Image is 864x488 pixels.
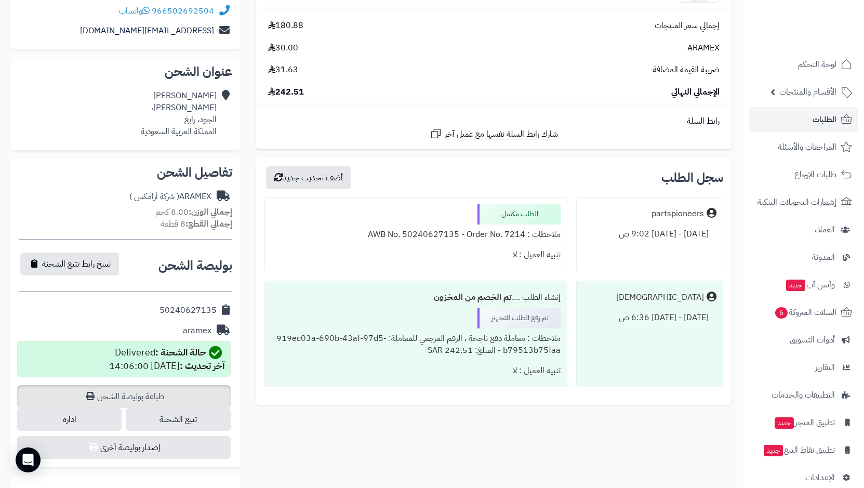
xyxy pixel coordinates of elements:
[749,410,858,435] a: تطبيق المتجرجديد
[152,5,214,17] a: 966502692504
[749,217,858,242] a: العملاء
[749,107,858,132] a: الطلبات
[17,408,122,431] a: ادارة
[749,190,858,215] a: إشعارات التحويلات البنكية
[653,64,720,76] span: ضريبة القيمة المضافة
[749,245,858,270] a: المدونة
[119,5,150,17] a: واتساب
[815,222,835,237] span: العملاء
[749,383,858,407] a: التطبيقات والخدمات
[180,359,225,373] strong: آخر تحديث :
[129,190,179,203] span: ( شركة أرامكس )
[17,385,231,408] a: طباعة بوليصة الشحن
[271,361,561,381] div: تنبيه العميل : لا
[430,127,558,140] a: شارك رابط السلة نفسها مع عميل آخر
[749,438,858,463] a: تطبيق نقاط البيعجديد
[655,20,720,32] span: إجمالي سعر المنتجات
[790,333,835,347] span: أدوات التسويق
[271,225,561,245] div: ملاحظات : AWB No. 50240627135 - Order No. 7214
[583,308,716,328] div: [DATE] - [DATE] 6:36 ص
[268,64,298,76] span: 31.63
[812,250,835,265] span: المدونة
[141,90,217,137] div: [PERSON_NAME] [PERSON_NAME]، الجود، رابغ المملكة العربية السعودية
[794,167,836,182] span: طلبات الإرجاع
[126,408,230,431] a: تتبع الشحنة
[477,204,561,225] div: الطلب مكتمل
[159,305,217,316] div: 50240627135
[268,86,304,98] span: 242.51
[749,272,858,297] a: وآتس آبجديد
[129,191,211,203] div: ARAMEX
[749,135,858,160] a: المراجعات والأسئلة
[161,218,232,230] small: 8 قطعة
[749,355,858,380] a: التقارير
[271,245,561,265] div: تنبيه العميل : لا
[268,20,303,32] span: 180.88
[271,328,561,361] div: ملاحظات : معاملة دفع ناجحة ، الرقم المرجعي للمعاملة: 919ec03a-690b-43af-97d5-b79513b75faa - المبل...
[19,166,232,179] h2: تفاصيل الشحن
[477,308,561,328] div: تم رفع الطلب للتجهيز
[268,42,298,54] span: 30.00
[616,292,704,304] div: [DEMOGRAPHIC_DATA]
[815,360,835,375] span: التقارير
[19,65,232,78] h2: عنوان الشحن
[779,85,836,99] span: الأقسام والمنتجات
[687,42,720,54] span: ARAMEX
[772,388,835,402] span: التطبيقات والخدمات
[158,259,232,272] h2: بوليصة الشحن
[749,300,858,325] a: السلات المتروكة6
[266,166,351,189] button: أضف تحديث جديد
[185,218,232,230] strong: إجمالي القطع:
[652,208,704,220] div: partspioneers
[775,417,794,429] span: جديد
[155,206,232,218] small: 8.00 كجم
[271,287,561,308] div: إنشاء الطلب ....
[20,253,119,275] button: نسخ رابط تتبع الشحنة
[16,447,41,472] div: Open Intercom Messenger
[764,445,783,456] span: جديد
[757,195,836,209] span: إشعارات التحويلات البنكية
[183,325,211,337] div: aramex
[786,280,805,291] span: جديد
[774,305,836,320] span: السلات المتروكة
[583,224,716,244] div: [DATE] - [DATE] 9:02 ص
[798,57,836,72] span: لوحة التحكم
[749,162,858,187] a: طلبات الإرجاع
[109,346,225,373] div: Delivered [DATE] 14:06:00
[260,115,727,127] div: رابط السلة
[661,172,723,184] h3: سجل الطلب
[749,327,858,352] a: أدوات التسويق
[155,345,206,359] strong: حالة الشحنة :
[805,470,835,485] span: الإعدادات
[42,258,111,270] span: نسخ رابط تتبع الشحنة
[749,52,858,77] a: لوحة التحكم
[763,443,835,457] span: تطبيق نقاط البيع
[434,291,512,304] b: تم الخصم من المخزون
[775,307,788,319] span: 6
[80,24,214,37] a: [EMAIL_ADDRESS][DOMAIN_NAME]
[671,86,720,98] span: الإجمالي النهائي
[785,278,835,292] span: وآتس آب
[774,415,835,430] span: تطبيق المتجر
[17,436,231,459] button: إصدار بوليصة أخرى
[813,112,836,127] span: الطلبات
[778,140,836,154] span: المراجعات والأسئلة
[445,128,558,140] span: شارك رابط السلة نفسها مع عميل آخر
[189,206,232,218] strong: إجمالي الوزن:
